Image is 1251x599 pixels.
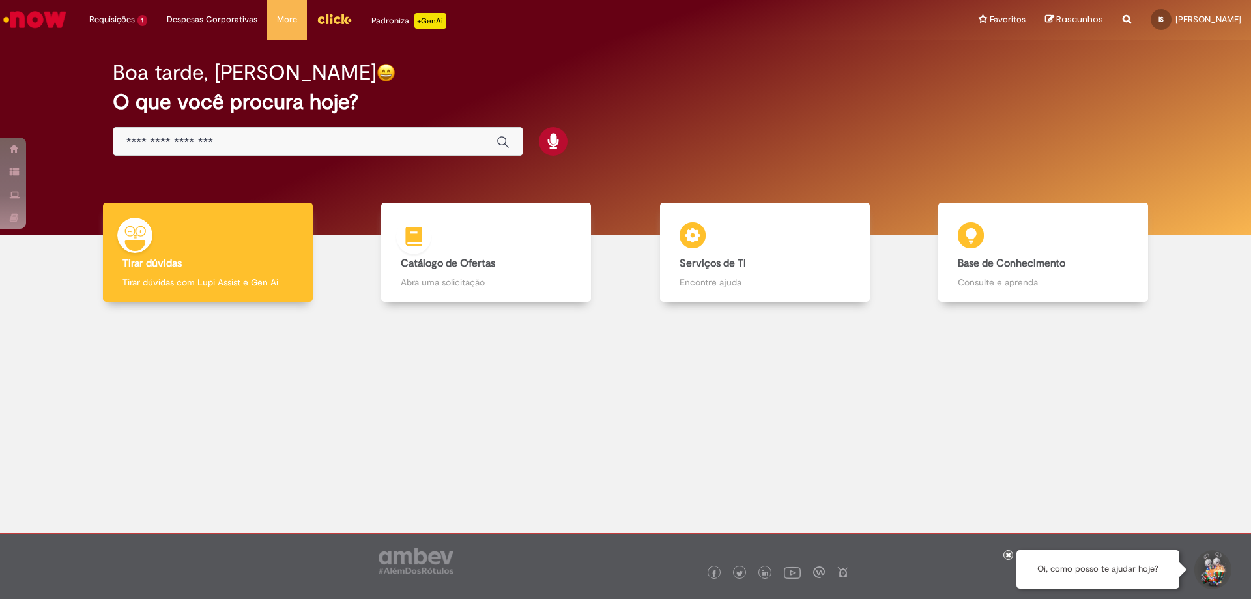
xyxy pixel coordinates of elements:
span: 1 [137,15,147,26]
img: logo_footer_ambev_rotulo_gray.png [379,548,453,574]
b: Catálogo de Ofertas [401,257,495,270]
span: [PERSON_NAME] [1175,14,1241,25]
p: Abra uma solicitação [401,276,571,289]
img: logo_footer_facebook.png [711,570,717,577]
div: Padroniza [371,13,446,29]
div: Oi, como posso te ajudar hoje? [1016,550,1179,589]
b: Base de Conhecimento [958,257,1065,270]
h2: O que você procura hoje? [113,91,1139,113]
span: Favoritos [990,13,1026,26]
a: Catálogo de Ofertas Abra uma solicitação [347,203,626,302]
b: Serviços de TI [680,257,746,270]
a: Rascunhos [1045,14,1103,26]
span: IS [1158,15,1164,23]
b: Tirar dúvidas [122,257,182,270]
span: Requisições [89,13,135,26]
img: logo_footer_naosei.png [837,566,849,578]
span: More [277,13,297,26]
img: ServiceNow [1,7,68,33]
span: Rascunhos [1056,13,1103,25]
h2: Boa tarde, [PERSON_NAME] [113,61,377,84]
span: Despesas Corporativas [167,13,257,26]
img: logo_footer_youtube.png [784,564,801,581]
img: happy-face.png [377,63,395,82]
p: Tirar dúvidas com Lupi Assist e Gen Ai [122,276,293,289]
a: Serviços de TI Encontre ajuda [625,203,904,302]
img: logo_footer_workplace.png [813,566,825,578]
img: click_logo_yellow_360x200.png [317,9,352,29]
p: Encontre ajuda [680,276,850,289]
a: Base de Conhecimento Consulte e aprenda [904,203,1183,302]
a: Tirar dúvidas Tirar dúvidas com Lupi Assist e Gen Ai [68,203,347,302]
img: logo_footer_twitter.png [736,570,743,577]
button: Iniciar Conversa de Suporte [1192,550,1231,589]
p: +GenAi [414,13,446,29]
img: logo_footer_linkedin.png [762,570,769,577]
p: Consulte e aprenda [958,276,1129,289]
